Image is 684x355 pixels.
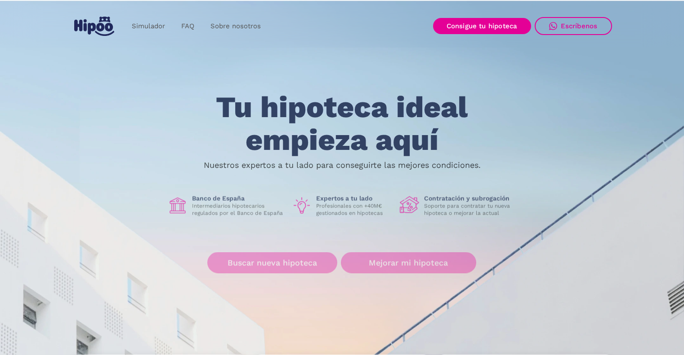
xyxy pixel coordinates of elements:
a: Consigue tu hipoteca [433,18,531,34]
p: Profesionales con +40M€ gestionados en hipotecas [316,202,393,217]
a: Mejorar mi hipoteca [341,252,476,273]
h1: Contratación y subrogación [424,194,517,202]
div: Escríbenos [561,22,598,30]
a: Sobre nosotros [202,18,269,35]
p: Nuestros expertos a tu lado para conseguirte las mejores condiciones. [204,162,481,169]
a: Buscar nueva hipoteca [207,252,337,273]
a: home [72,13,116,39]
p: Soporte para contratar tu nueva hipoteca o mejorar la actual [424,202,517,217]
a: Escríbenos [535,17,612,35]
h1: Tu hipoteca ideal empieza aquí [171,91,512,156]
h1: Banco de España [192,194,285,202]
a: FAQ [173,18,202,35]
p: Intermediarios hipotecarios regulados por el Banco de España [192,202,285,217]
h1: Expertos a tu lado [316,194,393,202]
a: Simulador [124,18,173,35]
